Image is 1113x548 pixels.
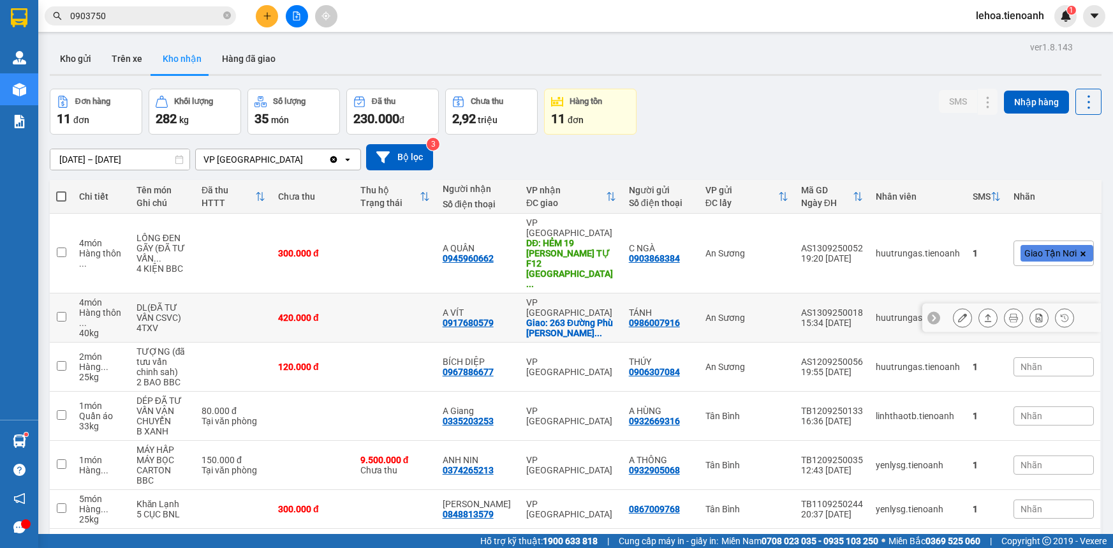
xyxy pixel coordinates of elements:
div: MÁY HẤP [136,445,189,455]
div: huutrungas.tienoanh [876,362,960,372]
sup: 1 [1067,6,1076,15]
div: 12:43 [DATE] [801,465,863,475]
div: VP nhận [526,185,606,195]
span: triệu [478,115,498,125]
div: VP [GEOGRAPHIC_DATA] [526,218,616,238]
div: huutrungas.tienoanh [876,248,960,258]
div: THÚY [629,357,693,367]
div: 1 [973,411,1001,421]
div: Thu hộ [360,185,420,195]
div: VP [GEOGRAPHIC_DATA] [526,406,616,426]
div: Hàng thông thường [79,307,124,328]
span: đơn [568,115,584,125]
div: 9.500.000 đ [360,455,430,465]
div: Tại văn phòng [202,465,265,475]
span: ... [101,504,108,514]
div: 4TXV [136,323,189,333]
strong: 1900 633 818 [543,536,598,546]
div: 16:36 [DATE] [801,416,863,426]
span: close-circle [223,10,231,22]
div: Hàng thông thường [79,248,124,269]
span: món [271,115,289,125]
span: lehoa.tienoanh [966,8,1054,24]
div: huutrungas.tienoanh [876,313,960,323]
div: 5 CỤC BNL [136,509,189,519]
div: Chi tiết [79,191,124,202]
span: 2,92 [452,111,476,126]
div: VP [GEOGRAPHIC_DATA] [526,357,616,377]
span: ... [526,279,534,289]
div: 33 kg [79,421,124,431]
div: Số điện thoại [629,198,693,208]
div: HTTT [202,198,255,208]
span: ... [79,318,87,328]
button: SMS [939,90,977,113]
div: LỒNG ĐEN GÃY (ĐÃ TƯ VẤN CSVC)MAI ĐI [136,233,189,263]
div: 1 món [79,401,124,411]
span: | [990,534,992,548]
div: Tại văn phòng [202,416,265,426]
div: 19:20 [DATE] [801,253,863,263]
button: Hàng tồn11đơn [544,89,637,135]
div: Ngày ĐH [801,198,853,208]
span: | [607,534,609,548]
div: VP [GEOGRAPHIC_DATA] [526,297,616,318]
div: ver 1.8.143 [1030,40,1073,54]
div: Anh Bảo [443,499,513,509]
span: Nhãn [1021,362,1042,372]
div: An Sương [705,362,788,372]
div: 0848813579 [443,509,494,519]
div: Trạng thái [360,198,420,208]
div: 300.000 đ [278,248,348,258]
span: 35 [254,111,269,126]
div: 0335203253 [443,416,494,426]
div: 80.000 đ [202,406,265,416]
div: 150.000 đ [202,455,265,465]
div: SMS [973,191,991,202]
div: 4 món [79,297,124,307]
button: Kho gửi [50,43,101,74]
div: Hàng thông thường [79,504,124,514]
div: linhthaotb.tienoanh [876,411,960,421]
div: 0867009768 [629,504,680,514]
div: 0917680579 [443,318,494,328]
div: 0932669316 [629,416,680,426]
span: Giao Tận Nơi [1024,248,1077,259]
div: VP [GEOGRAPHIC_DATA] [526,499,616,519]
div: Giao: 263 Đường Phù Đổng Thiên Vương, Phường 8, Đà Lạt, Lâm Đồng [526,318,616,338]
div: TÁNH [629,307,693,318]
button: plus [256,5,278,27]
div: Sửa đơn hàng [953,308,972,327]
div: VP [GEOGRAPHIC_DATA] [203,153,303,166]
div: Đã thu [372,97,395,106]
div: C NGÀ [629,243,693,253]
span: file-add [292,11,301,20]
div: yenlysg.tienoanh [876,460,960,470]
div: DĐ: HẺM 19 NGÔ GIA TỰ F12 TP ĐÀ LẠT [526,238,616,289]
span: question-circle [13,464,26,476]
div: 15:34 [DATE] [801,318,863,328]
div: A THÔNG [629,455,693,465]
input: Select a date range. [50,149,189,170]
div: Tên món [136,185,189,195]
div: 1 [973,362,1001,372]
button: Đã thu230.000đ [346,89,439,135]
button: caret-down [1083,5,1105,27]
span: Nhãn [1021,460,1042,470]
div: Hàng thông thường [79,362,124,372]
div: Đơn hàng [75,97,110,106]
div: 300.000 đ [278,504,348,514]
span: 11 [551,111,565,126]
input: Selected VP Đà Lạt. [304,153,306,166]
div: 1 [973,504,1001,514]
span: ... [154,253,161,263]
div: 2 BAO BBC [136,377,189,387]
div: 4 món [79,238,124,248]
div: Khối lượng [174,97,213,106]
span: Miền Nam [721,534,878,548]
div: ĐC giao [526,198,606,208]
span: notification [13,492,26,505]
div: Đã thu [202,185,255,195]
div: 420.000 đ [278,313,348,323]
span: đơn [73,115,89,125]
